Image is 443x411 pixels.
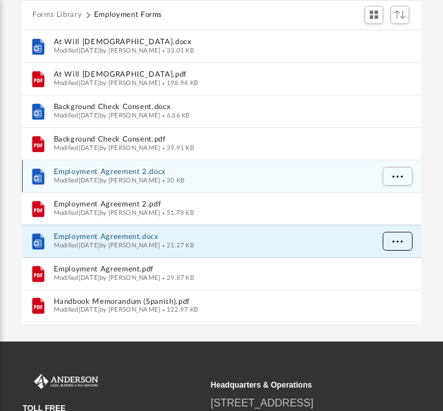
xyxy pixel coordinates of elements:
button: Sort [390,6,410,23]
button: At Will [DEMOGRAPHIC_DATA].docx [54,38,372,46]
span: Modified [DATE] by [PERSON_NAME] [54,306,161,313]
span: 30 KB [161,177,185,183]
button: More options [383,232,413,251]
span: 122.97 KB [161,306,198,313]
button: Handbook Memorandum (Spanish).pdf [54,297,372,306]
span: Modified [DATE] by [PERSON_NAME] [54,177,161,183]
span: 39.91 KB [161,144,195,151]
span: 29.87 KB [161,274,195,280]
button: At Will [DEMOGRAPHIC_DATA].pdf [54,70,372,79]
span: Modified [DATE] by [PERSON_NAME] [54,47,161,53]
button: Employment Agreement.docx [54,232,372,241]
span: 21.27 KB [161,242,195,248]
button: Forms Library [32,9,82,21]
button: Employment Agreement 2.pdf [54,200,372,208]
button: Background Check Consent.docx [54,103,372,111]
span: Modified [DATE] by [PERSON_NAME] [54,209,161,216]
span: Modified [DATE] by [PERSON_NAME] [54,274,161,280]
span: 198.94 KB [161,79,198,86]
button: Employment Agreement.pdf [54,265,372,273]
button: Employment Agreement 2.docx [54,168,372,176]
span: Modified [DATE] by [PERSON_NAME] [54,144,161,151]
div: grid [22,30,421,325]
button: Switch to Grid View [365,6,384,24]
span: 6.86 KB [161,112,190,118]
button: More options [383,167,413,186]
span: Modified [DATE] by [PERSON_NAME] [54,79,161,86]
img: Anderson Advisors Platinum Portal [23,374,101,389]
span: Modified [DATE] by [PERSON_NAME] [54,112,161,118]
small: Headquarters & Operations [211,379,390,391]
button: Employment Forms [94,9,162,21]
span: 33.01 KB [161,47,195,53]
button: Background Check Consent.pdf [54,135,372,143]
span: 51.78 KB [161,209,195,216]
span: Modified [DATE] by [PERSON_NAME] [54,242,161,248]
